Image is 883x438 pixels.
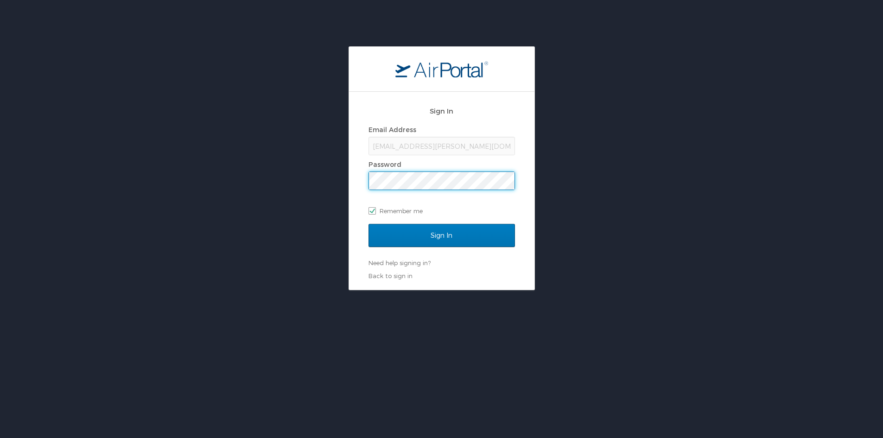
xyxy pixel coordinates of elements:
[395,61,488,77] img: logo
[368,272,413,279] a: Back to sign in
[368,106,515,116] h2: Sign In
[368,259,431,267] a: Need help signing in?
[368,204,515,218] label: Remember me
[368,126,416,133] label: Email Address
[368,160,401,168] label: Password
[368,224,515,247] input: Sign In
